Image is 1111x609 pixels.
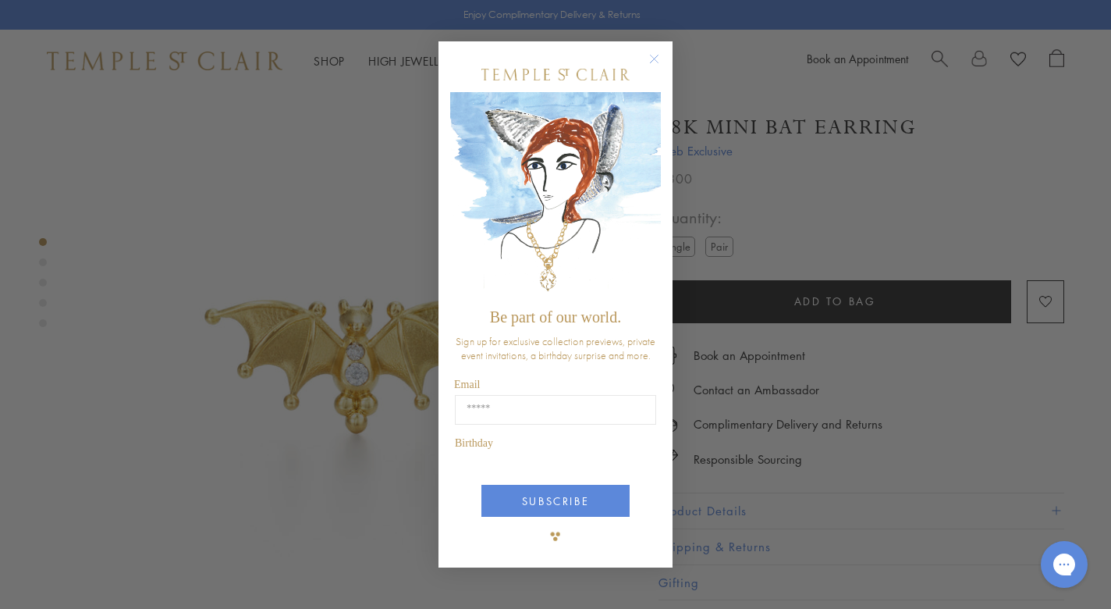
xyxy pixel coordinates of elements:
img: Temple St. Clair [481,69,630,80]
button: SUBSCRIBE [481,485,630,517]
img: c4a9eb12-d91a-4d4a-8ee0-386386f4f338.jpeg [450,92,661,301]
span: Sign up for exclusive collection previews, private event invitations, a birthday surprise and more. [456,334,655,362]
span: Birthday [455,437,493,449]
input: Email [455,395,656,425]
img: TSC [540,521,571,552]
span: Be part of our world. [490,308,621,326]
iframe: Gorgias live chat messenger [1033,536,1095,593]
button: Close dialog [652,57,672,77]
span: Email [454,379,480,390]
